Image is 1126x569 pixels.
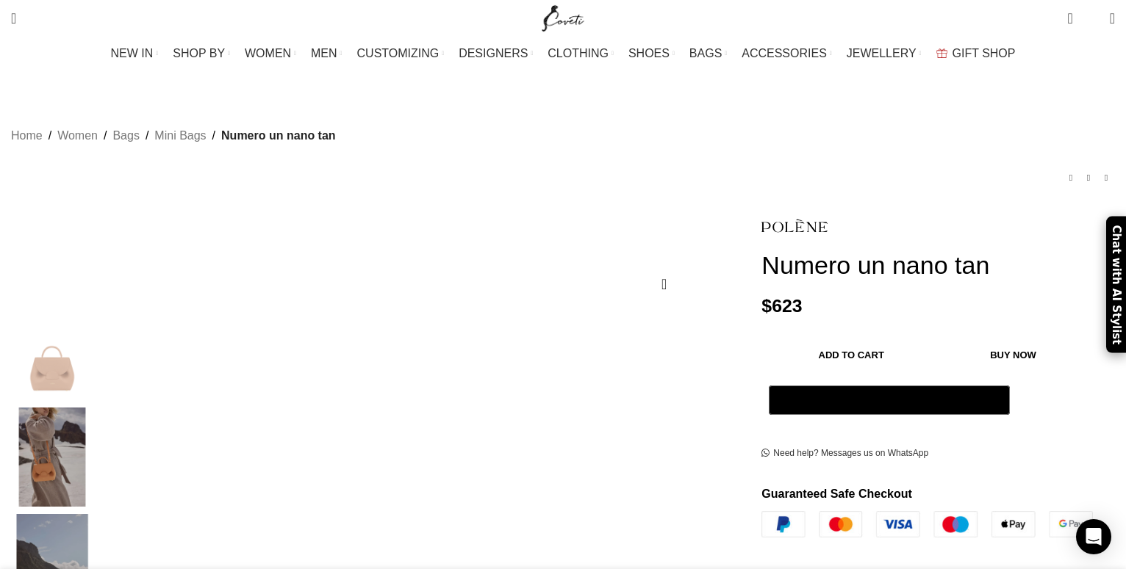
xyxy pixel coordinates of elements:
bdi: 623 [761,296,802,316]
span: $ [761,296,772,316]
a: Next product [1097,169,1115,186]
a: Need help? Messages us on WhatsApp [761,448,928,460]
img: Polene [7,300,97,400]
a: Search [4,4,24,33]
a: Previous product [1062,169,1080,186]
a: SHOP BY [173,39,230,68]
span: SHOES [628,46,670,60]
a: WOMEN [245,39,296,68]
a: Site logo [539,11,588,23]
a: 0 [1060,4,1080,33]
span: 0 [1069,7,1080,18]
div: Open Intercom Messenger [1076,519,1111,554]
a: Bags [112,126,139,145]
span: 0 [1087,15,1098,26]
span: DESIGNERS [459,46,528,60]
a: Women [57,126,98,145]
a: JEWELLERY [847,39,922,68]
img: Polene bag [7,407,97,507]
span: MEN [311,46,337,60]
a: CUSTOMIZING [357,39,445,68]
a: Mini Bags [154,126,206,145]
button: Pay with GPay [769,385,1009,415]
div: 2 / 3 [7,407,97,515]
a: NEW IN [111,39,159,68]
div: 1 / 3 [7,300,97,407]
img: GiftBag [936,48,947,58]
span: WOMEN [245,46,291,60]
span: JEWELLERY [847,46,917,60]
span: ACCESSORIES [742,46,827,60]
span: GIFT SHOP [953,46,1016,60]
a: SHOES [628,39,675,68]
a: Home [11,126,43,145]
span: CUSTOMIZING [357,46,440,60]
a: ACCESSORIES [742,39,832,68]
span: BAGS [689,46,722,60]
div: Main navigation [4,39,1122,68]
span: NEW IN [111,46,154,60]
span: SHOP BY [173,46,225,60]
button: Add to cart [769,340,933,371]
h1: Numero un nano tan [761,250,1115,280]
span: CLOTHING [548,46,609,60]
img: guaranteed-safe-checkout-bordered.j [761,511,1093,537]
strong: Guaranteed Safe Checkout [761,488,912,500]
a: MEN [311,39,342,68]
button: Buy now [941,340,1086,371]
a: GIFT SHOP [936,39,1016,68]
img: Polene [761,209,828,243]
div: My Wishlist [1084,4,1099,33]
span: Numero un nano tan [221,126,336,145]
a: CLOTHING [548,39,614,68]
a: BAGS [689,39,727,68]
nav: Breadcrumb [11,126,336,145]
a: DESIGNERS [459,39,533,68]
